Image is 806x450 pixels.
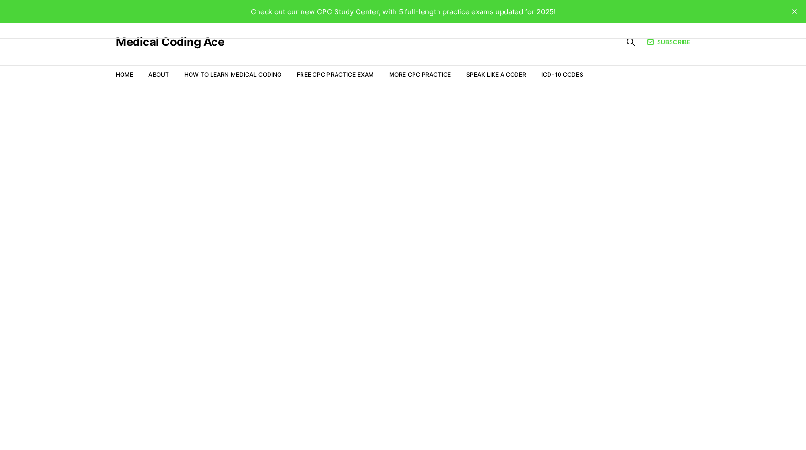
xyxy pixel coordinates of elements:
button: close [787,4,802,19]
a: Free CPC Practice Exam [297,71,374,78]
a: Subscribe [647,38,690,46]
a: How to Learn Medical Coding [184,71,281,78]
a: More CPC Practice [389,71,451,78]
span: Check out our new CPC Study Center, with 5 full-length practice exams updated for 2025! [251,7,556,16]
a: ICD-10 Codes [541,71,583,78]
a: About [148,71,169,78]
a: Medical Coding Ace [116,36,224,48]
a: Home [116,71,133,78]
a: Speak Like a Coder [466,71,526,78]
